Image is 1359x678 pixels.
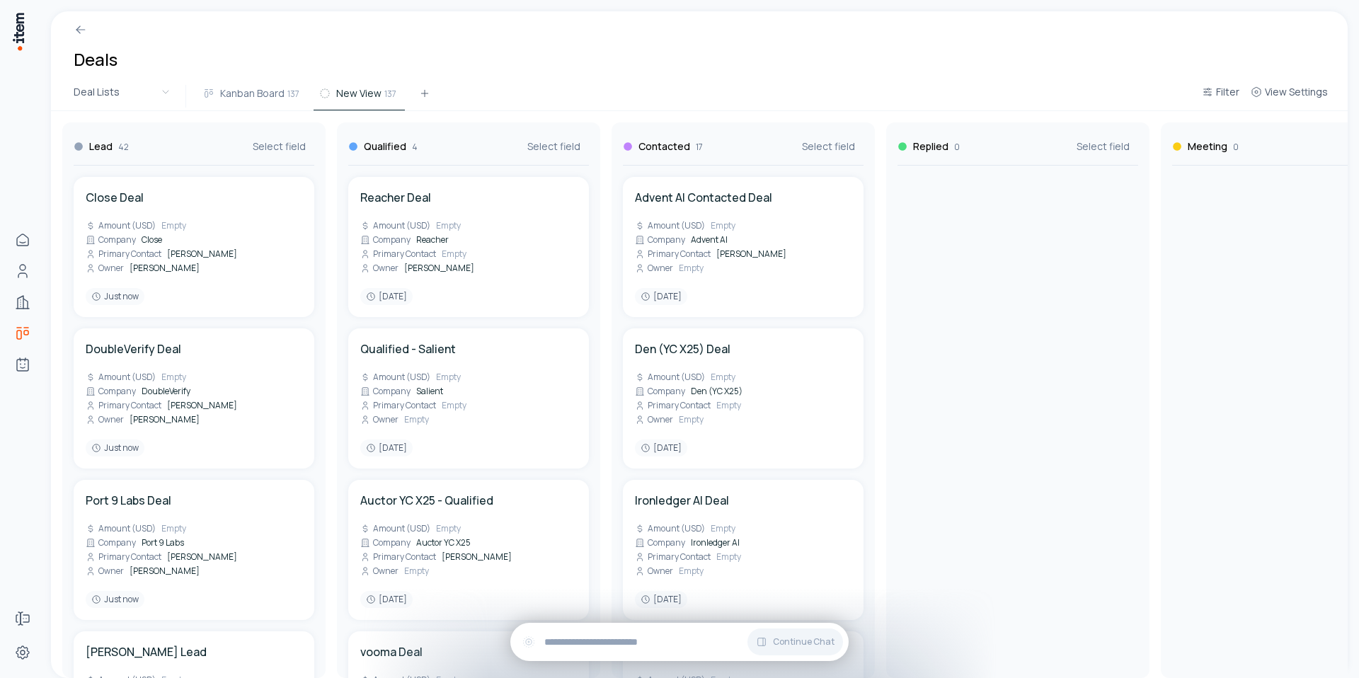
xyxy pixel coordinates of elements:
a: Agents [8,350,37,379]
a: Reacher DealAmount (USD)EmptyCompanyReacherPrimary ContactEmptyOwner[PERSON_NAME][DATE] [360,189,577,305]
div: DoubleVerify DealAmount (USD)EmptyCompanyDoubleVerifyPrimary Contact[PERSON_NAME]Owner[PERSON_NAM... [74,328,314,469]
div: Advent AI [635,234,728,246]
div: Den (YC X25) DealAmount (USD)EmptyCompanyDen (YC X25)Primary ContactEmptyOwnerEmpty[DATE] [623,328,864,469]
span: 17 [696,142,703,153]
span: 42 [118,142,129,153]
a: Qualified - SalientAmount (USD)EmptyCompanySalientPrimary ContactEmptyOwnerEmpty[DATE] [360,340,577,456]
span: Company [373,386,411,397]
span: Empty [679,414,704,425]
div: [DATE] [360,439,413,456]
h4: Auctor YC X25 - Qualified [360,492,493,509]
span: Empty [442,248,466,260]
span: Empty [161,523,186,534]
div: Den (YC X25) [635,386,742,397]
div: Salient [360,386,443,397]
div: [DATE] [635,288,687,305]
div: [DATE] [360,591,413,608]
div: [PERSON_NAME] [86,400,237,411]
div: [DATE] [635,439,687,456]
span: Primary Contact [648,248,711,260]
span: Owner [648,263,673,274]
div: [PERSON_NAME] [360,263,474,274]
div: Just now [86,591,144,608]
span: Company [98,386,136,397]
div: Reacher DealAmount (USD)EmptyCompanyReacherPrimary ContactEmptyOwner[PERSON_NAME][DATE] [348,177,589,317]
div: Continue Chat [510,623,849,661]
div: [PERSON_NAME] [86,565,200,577]
div: [DATE] [635,591,687,608]
span: Primary Contact [648,400,711,411]
span: View Settings [1265,85,1328,99]
span: Owner [98,565,124,577]
span: Primary Contact [98,551,161,563]
span: Kanban Board [220,86,285,100]
span: Empty [679,263,704,274]
a: Forms [8,604,37,633]
span: Primary Contact [98,400,161,411]
div: Port 9 Labs DealAmount (USD)EmptyCompanyPort 9 LabsPrimary Contact[PERSON_NAME]Owner[PERSON_NAME]... [74,480,314,620]
span: Primary Contact [373,551,436,563]
span: Owner [373,565,398,577]
div: Auctor YC X25 [360,537,471,548]
span: Select field [527,139,580,154]
span: Empty [436,523,461,534]
span: New View [336,86,382,100]
h3: Contacted [638,139,690,154]
a: deals [8,319,37,347]
div: [PERSON_NAME] [86,263,200,274]
span: Owner [373,263,398,274]
span: Primary Contact [98,248,161,260]
span: Company [648,537,685,548]
div: [PERSON_NAME] [86,414,200,425]
span: Select field [1077,139,1130,154]
a: Port 9 Labs DealAmount (USD)EmptyCompanyPort 9 LabsPrimary Contact[PERSON_NAME]Owner[PERSON_NAME]... [86,492,302,608]
h4: Close Deal [86,189,144,206]
button: Continue Chat [747,628,843,655]
span: Empty [711,220,735,231]
div: Ironledger AI DealAmount (USD)EmptyCompanyIronledger AIPrimary ContactEmptyOwnerEmpty[DATE] [623,480,864,620]
a: Ironledger AI DealAmount (USD)EmptyCompanyIronledger AIPrimary ContactEmptyOwnerEmpty[DATE] [635,492,851,608]
span: Owner [98,263,124,274]
div: Close DealAmount (USD)EmptyCompanyClosePrimary Contact[PERSON_NAME]Owner[PERSON_NAME]Just now [74,177,314,317]
span: Owner [648,414,673,425]
span: Amount (USD) [373,220,430,231]
span: Amount (USD) [98,220,156,231]
span: 137 [287,87,299,100]
button: Filter [1196,84,1245,109]
h4: Port 9 Labs Deal [86,492,171,509]
span: 0 [1233,142,1239,153]
span: Empty [161,372,186,383]
a: Home [8,226,37,254]
h1: Deals [74,48,117,71]
button: Kanban Board137 [197,85,308,110]
span: Primary Contact [373,248,436,260]
h4: Advent AI Contacted Deal [635,189,772,206]
span: Empty [711,523,735,534]
span: Amount (USD) [648,372,705,383]
span: Amount (USD) [648,523,705,534]
div: Ironledger AI [635,537,740,548]
div: Lead42Select field [74,122,314,166]
h3: Meeting [1188,139,1227,154]
span: 0 [954,142,960,153]
span: 137 [384,87,396,100]
a: DoubleVerify DealAmount (USD)EmptyCompanyDoubleVerifyPrimary Contact[PERSON_NAME]Owner[PERSON_NAM... [86,340,302,456]
span: Empty [161,220,186,231]
button: View Settings [1245,84,1334,109]
span: Amount (USD) [648,220,705,231]
div: Reacher [360,234,449,246]
span: Company [373,234,411,246]
div: Qualified4Select field [348,122,589,166]
div: [PERSON_NAME] [360,551,512,563]
span: Company [648,234,685,246]
span: Amount (USD) [98,372,156,383]
div: Close [86,234,162,246]
span: Empty [716,400,741,411]
img: Item Brain Logo [11,11,25,52]
div: Replied0Select field [898,122,1138,166]
span: Company [648,386,685,397]
span: Select field [802,139,855,154]
span: Filter [1216,85,1239,99]
div: Qualified - SalientAmount (USD)EmptyCompanySalientPrimary ContactEmptyOwnerEmpty[DATE] [348,328,589,469]
span: Amount (USD) [373,372,430,383]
